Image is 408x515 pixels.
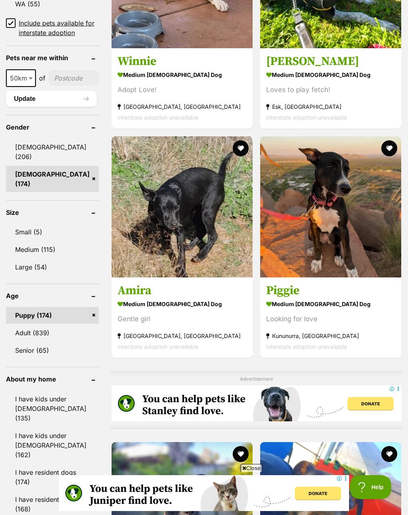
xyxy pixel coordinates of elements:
[118,54,247,69] h3: Winnie
[118,283,247,299] h3: Amira
[6,139,99,165] a: [DEMOGRAPHIC_DATA] (206)
[6,241,99,258] a: Medium (115)
[6,224,99,240] a: Small (5)
[260,277,401,358] a: Piggie medium [DEMOGRAPHIC_DATA] Dog Looking for love Kununurra, [GEOGRAPHIC_DATA] Interstate ado...
[350,475,392,499] iframe: Help Scout Beacon - Open
[6,91,97,107] button: Update
[260,48,401,129] a: [PERSON_NAME] medium [DEMOGRAPHIC_DATA] Dog Loves to play fetch! Esk, [GEOGRAPHIC_DATA] Interstat...
[118,299,247,310] strong: medium [DEMOGRAPHIC_DATA] Dog
[266,114,347,121] span: Interstate adoption unavailable
[112,277,253,358] a: Amira medium [DEMOGRAPHIC_DATA] Dog Gentle girl [GEOGRAPHIC_DATA], [GEOGRAPHIC_DATA] Interstate a...
[6,342,99,359] a: Senior (65)
[6,464,99,490] a: I have resident dogs (174)
[266,69,395,81] strong: medium [DEMOGRAPHIC_DATA] Dog
[6,209,99,216] header: Size
[7,73,35,84] span: 50km
[266,283,395,299] h3: Piggie
[6,427,99,463] a: I have kids under [DEMOGRAPHIC_DATA] (162)
[266,54,395,69] h3: [PERSON_NAME]
[118,69,247,81] strong: medium [DEMOGRAPHIC_DATA] Dog
[118,114,198,121] span: Interstate adoption unavailable
[111,371,402,430] div: Advertisement
[266,299,395,310] strong: medium [DEMOGRAPHIC_DATA] Dog
[6,18,99,37] a: Include pets available for interstate adoption
[381,140,397,156] button: favourite
[118,85,247,95] div: Adopt Love!
[112,48,253,129] a: Winnie medium [DEMOGRAPHIC_DATA] Dog Adopt Love! [GEOGRAPHIC_DATA], [GEOGRAPHIC_DATA] Interstate ...
[118,344,198,350] span: Interstate adoption unavailable
[266,314,395,325] div: Looking for love
[6,292,99,299] header: Age
[59,475,349,511] iframe: Advertisement
[49,71,99,86] input: postcode
[266,331,395,342] strong: Kununurra, [GEOGRAPHIC_DATA]
[6,307,99,324] a: Puppy (174)
[266,344,347,350] span: Interstate adoption unavailable
[6,124,99,131] header: Gender
[266,85,395,95] div: Loves to play fetch!
[6,259,99,275] a: Large (54)
[6,166,99,192] a: [DEMOGRAPHIC_DATA] (174)
[112,385,402,421] iframe: Advertisement
[381,446,397,462] button: favourite
[6,54,99,61] header: Pets near me within
[266,101,395,112] strong: Esk, [GEOGRAPHIC_DATA]
[112,136,253,277] img: Amira - Australian Cattle Dog
[6,391,99,427] a: I have kids under [DEMOGRAPHIC_DATA] (135)
[233,140,249,156] button: favourite
[260,136,401,277] img: Piggie - Australian Kelpie x Staffordshire Bull Terrier Dog
[6,69,36,87] span: 50km
[118,101,247,112] strong: [GEOGRAPHIC_DATA], [GEOGRAPHIC_DATA]
[19,18,99,37] span: Include pets available for interstate adoption
[6,375,99,383] header: About my home
[118,314,247,325] div: Gentle girl
[6,324,99,341] a: Adult (839)
[39,73,45,83] span: of
[118,331,247,342] strong: [GEOGRAPHIC_DATA], [GEOGRAPHIC_DATA]
[241,464,262,472] span: Close
[233,446,249,462] button: favourite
